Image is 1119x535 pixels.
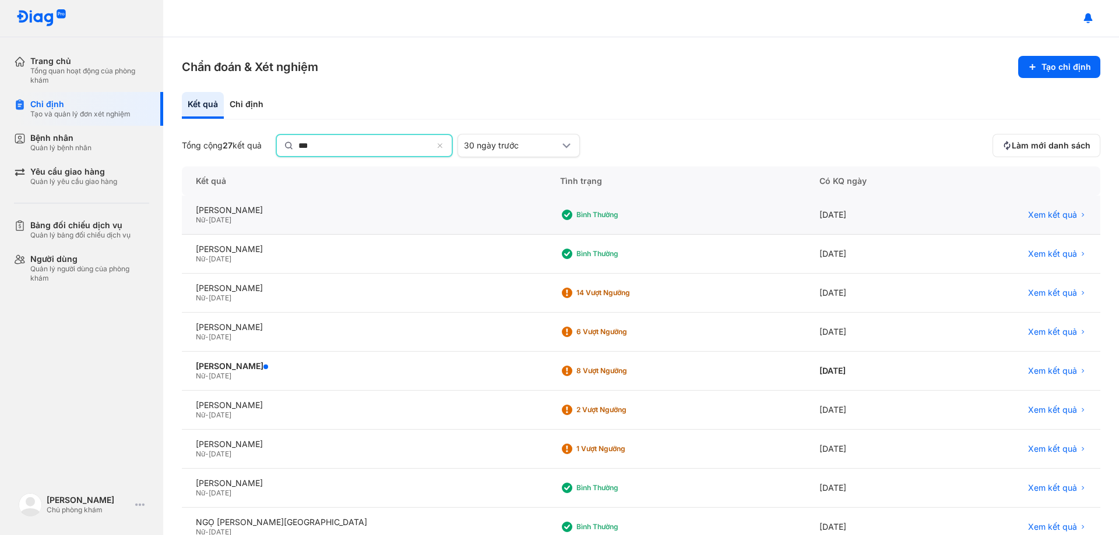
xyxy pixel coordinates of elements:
[30,143,92,153] div: Quản lý bệnh nhân
[205,254,209,263] span: -
[30,56,149,66] div: Trang chủ
[16,9,66,27] img: logo
[30,99,131,109] div: Chỉ định
[209,449,231,458] span: [DATE]
[224,92,269,119] div: Chỉ định
[196,293,205,302] span: Nữ
[182,59,318,75] h3: Chẩn đoán & Xét nghiệm
[30,231,131,240] div: Quản lý bảng đối chiếu dịch vụ
[1028,327,1077,337] span: Xem kết quả
[196,478,532,488] div: [PERSON_NAME]
[805,274,943,313] div: [DATE]
[223,140,233,150] span: 27
[196,244,532,254] div: [PERSON_NAME]
[182,166,546,196] div: Kết quả
[576,249,670,258] div: Bình thường
[805,235,943,274] div: [DATE]
[196,517,532,527] div: NGỌ [PERSON_NAME][GEOGRAPHIC_DATA]
[196,205,532,215] div: [PERSON_NAME]
[546,166,806,196] div: Tình trạng
[805,352,943,391] div: [DATE]
[576,444,670,453] div: 1 Vượt ngưỡng
[576,288,670,297] div: 14 Vượt ngưỡng
[196,322,532,332] div: [PERSON_NAME]
[805,166,943,196] div: Có KQ ngày
[47,505,131,515] div: Chủ phòng khám
[205,449,209,458] span: -
[1028,522,1077,532] span: Xem kết quả
[1012,140,1090,151] span: Làm mới danh sách
[30,166,117,177] div: Yêu cầu giao hàng
[805,196,943,235] div: [DATE]
[209,488,231,497] span: [DATE]
[205,488,209,497] span: -
[1028,405,1077,415] span: Xem kết quả
[209,371,231,380] span: [DATE]
[196,361,532,371] div: [PERSON_NAME]
[1028,249,1077,259] span: Xem kết quả
[30,264,149,283] div: Quản lý người dùng của phòng khám
[1028,288,1077,298] span: Xem kết quả
[805,313,943,352] div: [DATE]
[196,371,205,380] span: Nữ
[1028,366,1077,376] span: Xem kết quả
[30,66,149,85] div: Tổng quan hoạt động của phòng khám
[576,327,670,336] div: 6 Vượt ngưỡng
[182,140,262,151] div: Tổng cộng kết quả
[30,109,131,119] div: Tạo và quản lý đơn xét nghiệm
[1028,444,1077,454] span: Xem kết quả
[993,134,1100,157] button: Làm mới danh sách
[196,283,532,293] div: [PERSON_NAME]
[209,293,231,302] span: [DATE]
[205,410,209,419] span: -
[196,488,205,497] span: Nữ
[196,410,205,419] span: Nữ
[576,522,670,532] div: Bình thường
[209,410,231,419] span: [DATE]
[576,210,670,219] div: Bình thường
[205,293,209,302] span: -
[209,215,231,224] span: [DATE]
[576,366,670,375] div: 8 Vượt ngưỡng
[209,254,231,263] span: [DATE]
[196,439,532,449] div: [PERSON_NAME]
[196,332,205,341] span: Nữ
[576,483,670,493] div: Bình thường
[196,400,532,410] div: [PERSON_NAME]
[805,391,943,430] div: [DATE]
[30,133,92,143] div: Bệnh nhân
[1018,56,1100,78] button: Tạo chỉ định
[209,332,231,341] span: [DATE]
[30,177,117,186] div: Quản lý yêu cầu giao hàng
[205,371,209,380] span: -
[576,405,670,414] div: 2 Vượt ngưỡng
[205,215,209,224] span: -
[805,430,943,469] div: [DATE]
[464,140,559,151] div: 30 ngày trước
[196,215,205,224] span: Nữ
[1028,483,1077,493] span: Xem kết quả
[19,493,42,516] img: logo
[182,92,224,119] div: Kết quả
[196,254,205,263] span: Nữ
[30,220,131,231] div: Bảng đối chiếu dịch vụ
[805,469,943,508] div: [DATE]
[196,449,205,458] span: Nữ
[47,495,131,505] div: [PERSON_NAME]
[205,332,209,341] span: -
[30,254,149,264] div: Người dùng
[1028,210,1077,220] span: Xem kết quả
